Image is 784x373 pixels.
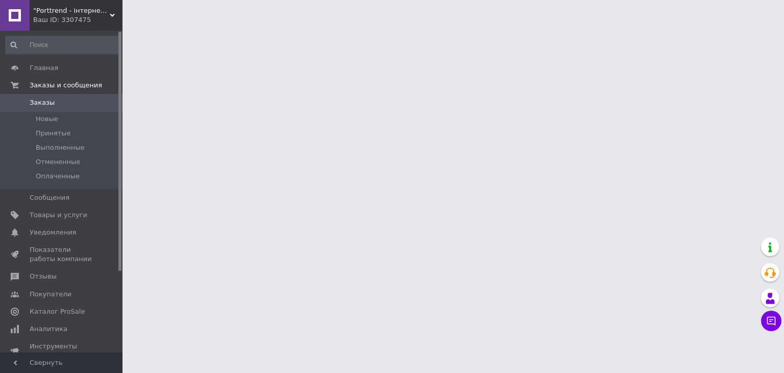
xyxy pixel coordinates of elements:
div: Ваш ID: 3307475 [33,15,122,25]
span: Покупатели [30,290,71,299]
span: Заказы и сообщения [30,81,102,90]
span: Отмененные [36,157,80,167]
span: Оплаченные [36,172,80,181]
span: Сообщения [30,193,69,202]
span: Главная [30,63,58,73]
span: Каталог ProSale [30,307,85,316]
span: Новые [36,114,58,124]
span: Отзывы [30,272,57,281]
span: Заказы [30,98,55,107]
span: Уведомления [30,228,76,237]
span: "Porttrend - інтернет магазин приємних подарунків" [33,6,110,15]
span: Выполненные [36,143,85,152]
button: Чат с покупателем [761,311,781,331]
span: Аналитика [30,324,67,334]
span: Показатели работы компании [30,245,94,264]
input: Поиск [5,36,120,54]
span: Товары и услуги [30,211,87,220]
span: Принятые [36,129,71,138]
span: Инструменты вебмастера и SEO [30,342,94,360]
